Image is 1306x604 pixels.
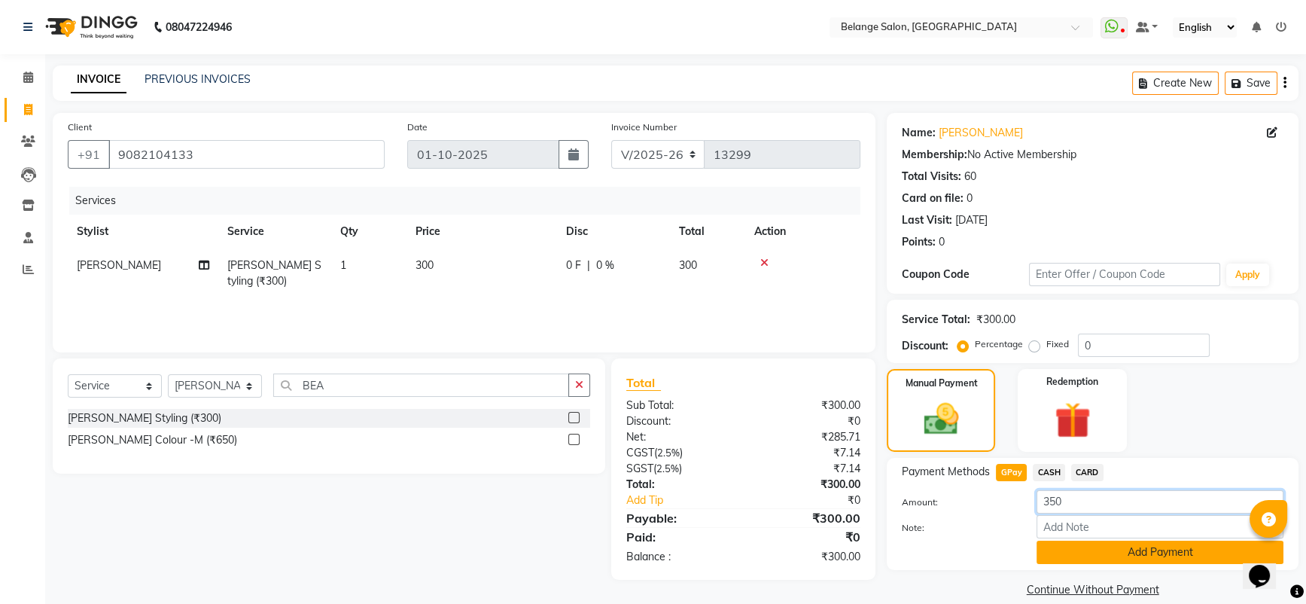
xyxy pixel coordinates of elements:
b: 08047224946 [166,6,232,48]
span: 2.5% [657,447,680,459]
span: CGST [626,446,654,459]
a: INVOICE [71,66,126,93]
img: _cash.svg [913,399,970,439]
img: logo [38,6,142,48]
div: Points: [902,234,936,250]
div: ₹0 [744,528,872,546]
input: Enter Offer / Coupon Code [1029,263,1219,286]
span: [PERSON_NAME] [77,258,161,272]
div: No Active Membership [902,147,1283,163]
div: ( ) [615,461,744,477]
a: PREVIOUS INVOICES [145,72,251,86]
input: Amount [1037,490,1283,514]
span: 2.5% [656,462,679,474]
label: Invoice Number [611,120,677,134]
div: [DATE] [955,212,988,228]
span: 0 F [566,258,581,273]
div: Card on file: [902,191,964,206]
label: Date [407,120,428,134]
button: Save [1225,72,1277,95]
span: Total [626,375,661,391]
div: Service Total: [902,312,970,328]
a: [PERSON_NAME] [939,125,1023,141]
span: 300 [416,258,434,272]
th: Price [406,215,557,249]
div: 0 [939,234,945,250]
span: CARD [1071,464,1104,481]
span: 300 [679,258,697,272]
input: Search by Name/Mobile/Email/Code [108,140,385,169]
button: Create New [1132,72,1219,95]
div: Total Visits: [902,169,961,185]
div: Last Visit: [902,212,952,228]
span: [PERSON_NAME] Styling (₹300) [227,258,321,288]
span: CASH [1033,464,1065,481]
div: [PERSON_NAME] Styling (₹300) [68,410,221,426]
th: Service [218,215,331,249]
div: ₹300.00 [976,312,1015,328]
div: ₹285.71 [744,429,872,445]
div: Discount: [615,413,744,429]
label: Note: [890,521,1025,535]
div: ₹300.00 [744,549,872,565]
div: Total: [615,477,744,493]
a: Continue Without Payment [890,582,1295,598]
th: Total [670,215,745,249]
div: ₹0 [744,413,872,429]
div: Net: [615,429,744,445]
span: GPay [996,464,1027,481]
span: 0 % [596,258,614,273]
div: ₹7.14 [744,445,872,461]
span: SGST [626,462,653,475]
div: Paid: [615,528,744,546]
div: ₹0 [765,493,872,508]
div: Payable: [615,509,744,527]
th: Disc [557,215,670,249]
div: Name: [902,125,936,141]
div: Services [69,187,872,215]
div: ₹7.14 [744,461,872,477]
label: Percentage [975,337,1023,351]
div: 0 [967,191,973,206]
span: | [587,258,590,273]
div: ₹300.00 [744,509,872,527]
span: Payment Methods [902,464,990,480]
a: Add Tip [615,493,765,508]
div: ( ) [615,445,744,461]
div: ₹300.00 [744,398,872,413]
img: _gift.svg [1043,398,1102,443]
div: Membership: [902,147,967,163]
span: 1 [340,258,346,272]
div: 60 [964,169,976,185]
div: Coupon Code [902,267,1029,282]
button: +91 [68,140,110,169]
div: Sub Total: [615,398,744,413]
label: Fixed [1046,337,1069,351]
input: Search or Scan [273,374,569,397]
input: Add Note [1037,515,1283,538]
th: Stylist [68,215,218,249]
div: ₹300.00 [744,477,872,493]
button: Apply [1226,264,1269,286]
iframe: chat widget [1243,544,1291,589]
div: Balance : [615,549,744,565]
label: Client [68,120,92,134]
div: Discount: [902,338,948,354]
label: Amount: [890,496,1025,509]
th: Qty [331,215,406,249]
th: Action [745,215,860,249]
div: [PERSON_NAME] Colour -M (₹650) [68,432,237,448]
label: Manual Payment [905,377,977,390]
button: Add Payment [1037,541,1283,564]
label: Redemption [1046,375,1098,389]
